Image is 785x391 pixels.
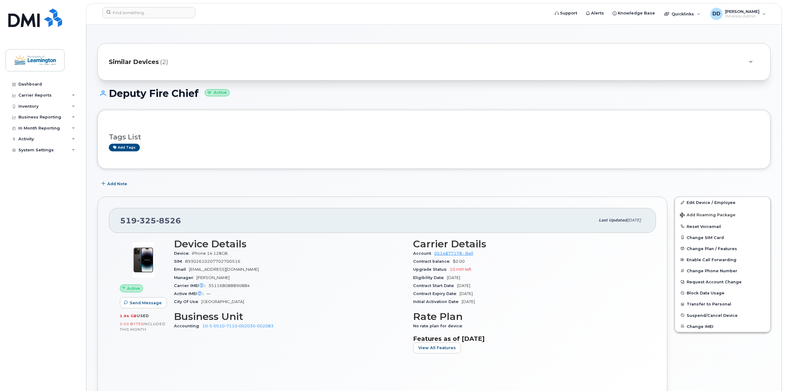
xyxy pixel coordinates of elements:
[174,311,406,322] h3: Business Unit
[434,251,473,256] a: 0514877178 - Bell
[675,254,770,265] button: Enable Call Forwarding
[192,251,228,256] span: iPhone 14 128GB
[160,58,168,66] span: (2)
[675,197,770,208] a: Edit Device / Employee
[675,221,770,232] button: Reset Voicemail
[687,246,737,251] span: Change Plan / Features
[418,345,456,351] span: View All Features
[120,314,137,318] span: 1.94 GB
[413,267,450,272] span: Upgrade Status
[460,291,473,296] span: [DATE]
[97,88,771,99] h1: Deputy Fire Chief
[675,298,770,309] button: Transfer to Personal
[205,89,230,96] small: Active
[413,324,465,328] span: No rate plan for device
[457,283,470,288] span: [DATE]
[413,299,462,304] span: Initial Activation Date
[120,216,181,225] span: 519
[174,291,207,296] span: Active IMEI
[174,259,185,264] span: SIM
[687,313,738,317] span: Suspend/Cancel Device
[174,251,192,256] span: Device
[675,265,770,276] button: Change Phone Number
[127,285,140,291] span: Active
[413,283,457,288] span: Contract Start Date
[109,58,159,66] span: Similar Devices
[125,241,162,278] img: image20231002-3703462-njx0qo.jpeg
[450,267,471,272] span: 10 mth left
[413,291,460,296] span: Contract Expiry Date
[109,144,140,151] a: Add tags
[208,283,250,288] span: 351168088890884
[97,178,132,189] button: Add Note
[627,218,641,222] span: [DATE]
[413,335,645,342] h3: Features as of [DATE]
[107,181,127,187] span: Add Note
[687,257,736,262] span: Enable Call Forwarding
[675,243,770,254] button: Change Plan / Features
[189,267,259,272] span: [EMAIL_ADDRESS][DOMAIN_NAME]
[675,321,770,332] button: Change IMEI
[120,322,143,326] span: 0.00 Bytes
[156,216,181,225] span: 8526
[201,299,244,304] span: [GEOGRAPHIC_DATA]
[137,313,149,318] span: used
[462,299,475,304] span: [DATE]
[174,324,202,328] span: Accounting
[675,310,770,321] button: Suspend/Cancel Device
[202,324,274,328] a: 10-5-0510-7110-002030-002083
[447,275,460,280] span: [DATE]
[680,213,736,218] span: Add Roaming Package
[174,283,208,288] span: Carrier IMEI
[109,133,759,141] h3: Tags List
[185,259,240,264] span: 89302610207702700516
[174,275,196,280] span: Manager
[675,276,770,287] button: Request Account Change
[413,311,645,322] h3: Rate Plan
[675,208,770,221] button: Add Roaming Package
[120,321,166,332] span: included this month
[413,259,453,264] span: Contract balance
[413,275,447,280] span: Eligibility Date
[130,300,162,306] span: Send Message
[413,238,645,249] h3: Carrier Details
[120,297,167,308] button: Send Message
[207,291,211,296] span: —
[453,259,465,264] span: $0.00
[174,267,189,272] span: Email
[413,251,434,256] span: Account
[675,287,770,298] button: Block Data Usage
[137,216,156,225] span: 325
[599,218,627,222] span: Last updated
[174,238,406,249] h3: Device Details
[675,232,770,243] button: Change SIM Card
[196,275,230,280] span: [PERSON_NAME]
[413,342,461,353] button: View All Features
[174,299,201,304] span: City Of Use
